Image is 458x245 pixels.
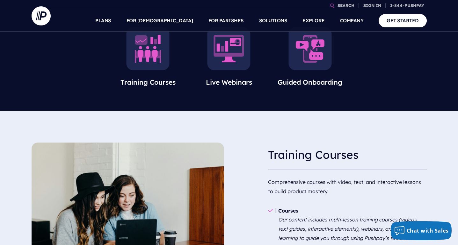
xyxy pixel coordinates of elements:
[127,10,193,32] a: FOR [DEMOGRAPHIC_DATA]
[302,10,325,32] a: EXPLORE
[278,216,418,241] em: Our content includes multi-lesson training courses (videos, text guides, interactive elements), w...
[95,10,111,32] a: PLANS
[278,207,298,214] b: Courses
[206,78,252,86] span: Live Webinars
[208,10,244,32] a: FOR PARISHES
[340,10,364,32] a: COMPANY
[268,175,427,199] p: Comprehensive courses with video, text, and interactive lessons to build product mastery.
[379,14,427,27] a: GET STARTED
[278,78,342,86] span: Guided Onboarding
[268,143,427,167] h3: Training Courses
[407,227,449,234] span: Chat with Sales
[259,10,287,32] a: SOLUTIONS
[120,78,176,86] span: Training Courses
[391,221,452,240] button: Chat with Sales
